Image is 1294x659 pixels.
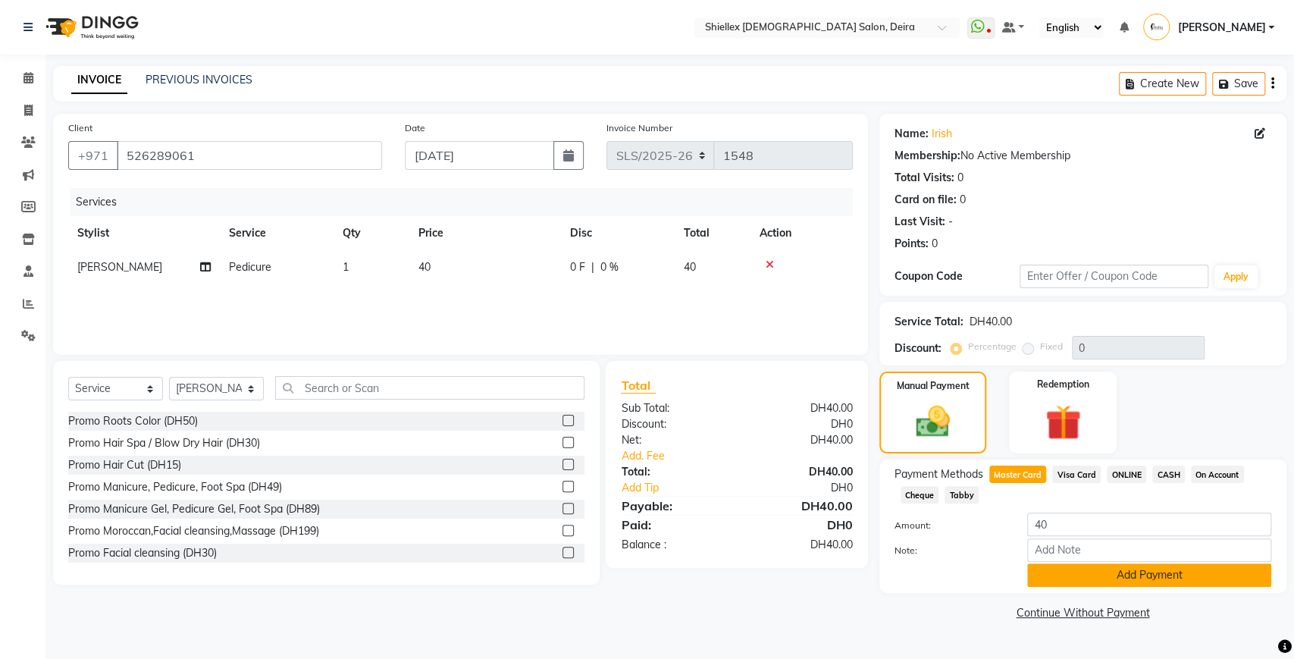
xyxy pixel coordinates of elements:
label: Amount: [883,519,1017,532]
th: Service [220,216,334,250]
div: DH40.00 [737,400,864,416]
span: [PERSON_NAME] [1177,20,1265,36]
div: Balance : [609,537,737,553]
span: CASH [1152,466,1185,483]
div: Promo Moroccan,Facial cleansing,Massage (DH199) [68,523,319,539]
span: Tabby [945,486,979,504]
input: Enter Offer / Coupon Code [1020,265,1208,288]
div: DH0 [758,480,864,496]
th: Price [409,216,561,250]
div: Promo Hair Spa / Blow Dry Hair (DH30) [68,435,260,451]
span: Visa Card [1052,466,1101,483]
img: logo [39,6,143,49]
label: Note: [883,544,1017,557]
div: Card on file: [895,192,957,208]
a: Irish [932,126,952,142]
div: Services [70,188,864,216]
input: Search by Name/Mobile/Email/Code [117,141,382,170]
th: Qty [334,216,409,250]
label: Date [405,121,425,135]
div: DH40.00 [737,432,864,448]
div: Coupon Code [895,268,1020,284]
a: PREVIOUS INVOICES [146,73,252,86]
span: Payment Methods [895,466,983,482]
a: Add Tip [609,480,758,496]
div: Promo Facial cleansing (DH30) [68,545,217,561]
img: _gift.svg [1034,400,1092,444]
button: Apply [1214,265,1258,288]
label: Invoice Number [606,121,672,135]
div: Net: [609,432,737,448]
div: 0 [957,170,963,186]
div: Discount: [895,340,942,356]
input: Amount [1027,513,1271,536]
div: Name: [895,126,929,142]
button: Add Payment [1027,563,1271,587]
span: 40 [684,260,696,274]
div: Total Visits: [895,170,954,186]
a: Add. Fee [609,448,863,464]
span: Master Card [989,466,1047,483]
div: Promo Manicure Gel, Pedicure Gel, Foot Spa (DH89) [68,501,320,517]
div: DH40.00 [737,537,864,553]
label: Percentage [968,340,1017,353]
span: [PERSON_NAME] [77,260,162,274]
div: 0 [932,236,938,252]
button: Create New [1119,72,1206,96]
a: Continue Without Payment [882,605,1283,621]
div: 0 [960,192,966,208]
div: DH40.00 [737,497,864,515]
div: Membership: [895,148,960,164]
th: Stylist [68,216,220,250]
th: Total [675,216,750,250]
img: _cash.svg [905,402,960,441]
div: Payable: [609,497,737,515]
button: +971 [68,141,118,170]
div: Paid: [609,516,737,534]
a: INVOICE [71,67,127,94]
div: Service Total: [895,314,963,330]
span: 1 [343,260,349,274]
div: DH0 [737,416,864,432]
div: DH40.00 [970,314,1012,330]
button: Save [1212,72,1265,96]
div: Discount: [609,416,737,432]
div: Points: [895,236,929,252]
span: Cheque [901,486,939,504]
div: No Active Membership [895,148,1271,164]
span: On Account [1191,466,1244,483]
input: Search or Scan [275,376,584,400]
span: Total [621,378,656,394]
span: | [591,259,594,275]
img: Abigail de Guzman [1143,14,1170,40]
label: Redemption [1037,378,1089,391]
div: DH0 [737,516,864,534]
div: Promo Manicure, Pedicure, Foot Spa (DH49) [68,479,282,495]
input: Add Note [1027,538,1271,562]
th: Disc [561,216,675,250]
div: Promo Roots Color (DH50) [68,413,198,429]
label: Client [68,121,92,135]
div: Sub Total: [609,400,737,416]
div: Total: [609,464,737,480]
span: 0 % [600,259,619,275]
label: Fixed [1040,340,1063,353]
div: Last Visit: [895,214,945,230]
span: 40 [418,260,431,274]
span: Pedicure [229,260,271,274]
span: 0 F [570,259,585,275]
div: - [948,214,953,230]
div: DH40.00 [737,464,864,480]
span: ONLINE [1107,466,1146,483]
label: Manual Payment [897,379,970,393]
th: Action [750,216,853,250]
div: Promo Hair Cut (DH15) [68,457,181,473]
